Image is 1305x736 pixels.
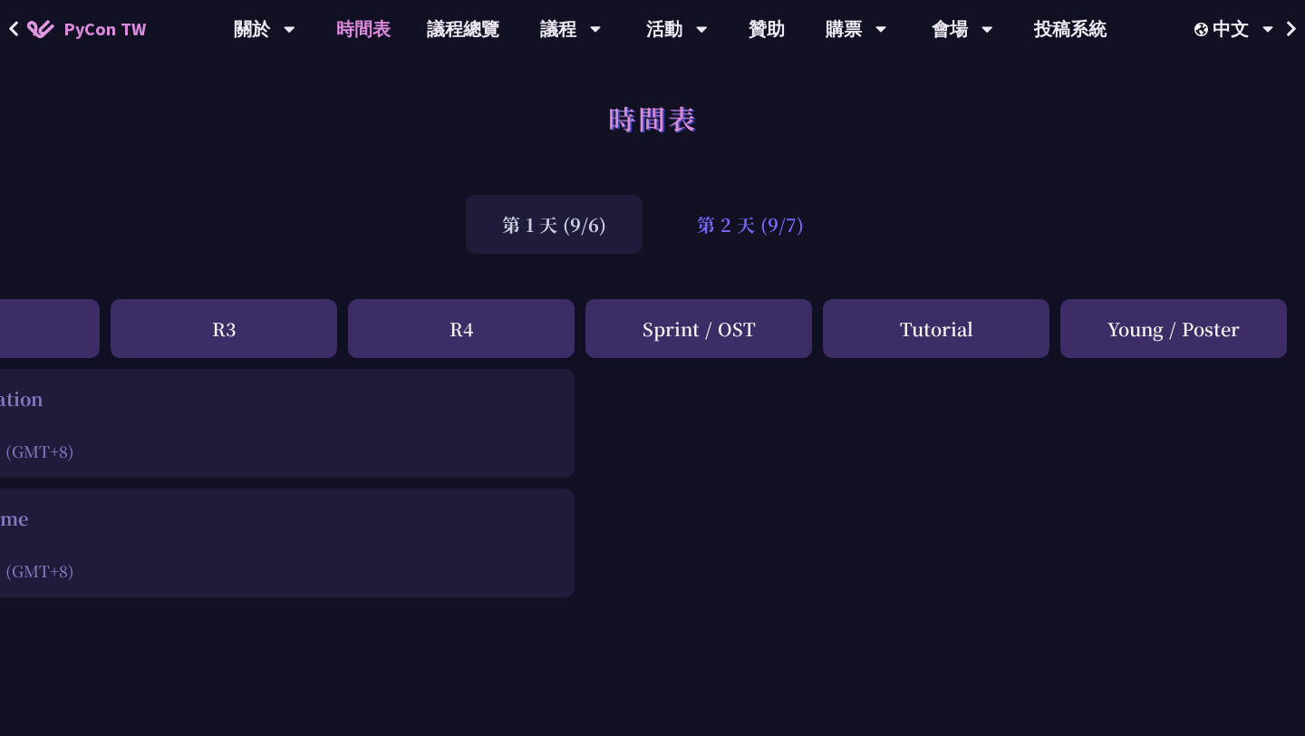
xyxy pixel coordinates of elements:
[111,299,337,358] div: R3
[608,91,698,145] h1: 時間表
[1194,23,1213,36] img: Locale Icon
[585,299,812,358] div: Sprint / OST
[823,299,1049,358] div: Tutorial
[1060,299,1287,358] div: Young / Poster
[27,20,54,38] img: Home icon of PyCon TW 2025
[63,15,146,43] span: PyCon TW
[348,299,575,358] div: R4
[661,195,840,254] div: 第 2 天 (9/7)
[466,195,643,254] div: 第 1 天 (9/6)
[9,6,164,52] a: PyCon TW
